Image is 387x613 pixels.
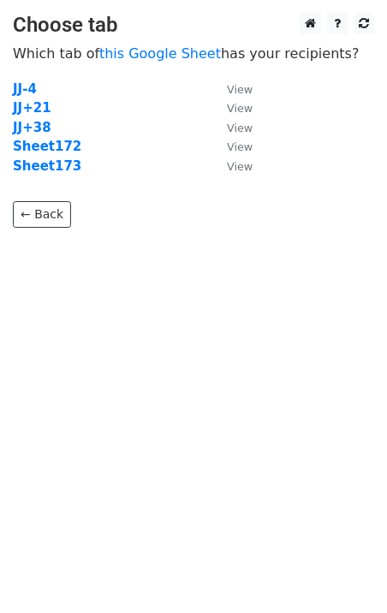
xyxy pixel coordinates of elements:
[210,158,253,174] a: View
[227,160,253,173] small: View
[13,45,374,62] p: Which tab of has your recipients?
[210,139,253,154] a: View
[210,120,253,135] a: View
[227,122,253,134] small: View
[13,100,51,116] a: JJ+21
[13,158,81,174] a: Sheet173
[13,201,71,228] a: ← Back
[227,83,253,96] small: View
[13,120,51,135] a: JJ+38
[227,102,253,115] small: View
[13,81,37,97] a: JJ-4
[210,100,253,116] a: View
[13,13,374,38] h3: Choose tab
[210,81,253,97] a: View
[227,140,253,153] small: View
[99,45,221,62] a: this Google Sheet
[13,139,81,154] a: Sheet172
